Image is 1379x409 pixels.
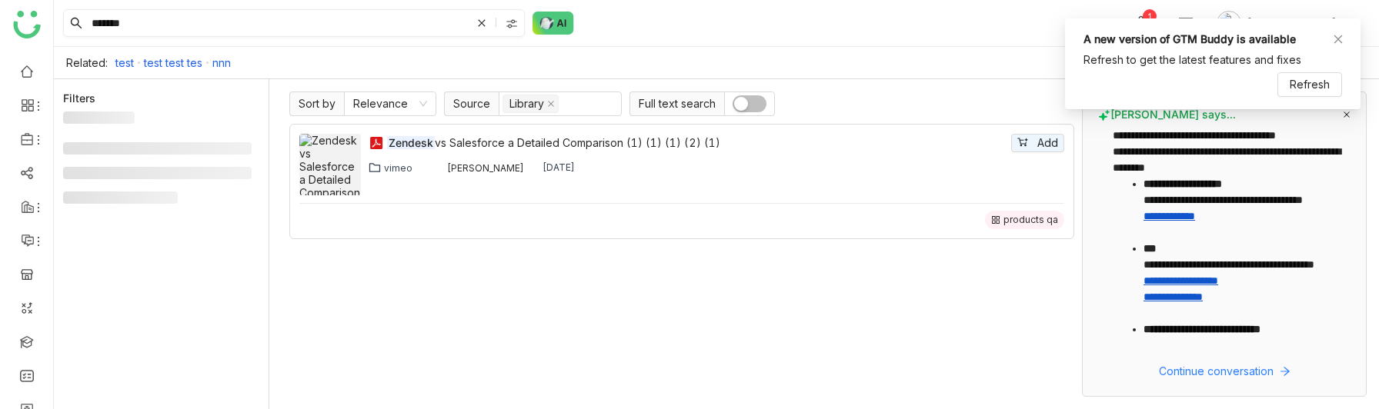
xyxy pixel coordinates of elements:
[1011,134,1064,152] button: Add
[506,18,518,30] img: search-type.svg
[1003,214,1058,226] div: products qa
[13,11,41,38] img: logo
[387,136,435,149] em: Zendesk
[509,95,544,112] div: Library
[1098,362,1351,381] button: Continue conversation
[1290,76,1330,93] span: Refresh
[533,12,574,35] img: ask-buddy-normal.svg
[543,161,575,174] div: [DATE]
[387,135,1008,151] a: Zendeskvs Salesforce a Detailed Comparison (1) (1) (1) (2) (1)
[1214,11,1361,35] button: [PERSON_NAME]
[1178,17,1194,32] img: help.svg
[1159,363,1274,380] span: Continue conversation
[1247,15,1336,32] span: [PERSON_NAME]
[299,134,361,225] img: Zendesk vs Salesforce a Detailed Comparison (1) (1) (1) (2) (1)
[1083,31,1296,48] div: A new version of GTM Buddy is available
[503,95,559,113] nz-select-item: Library
[447,162,524,174] div: [PERSON_NAME]
[629,91,724,116] span: Full text search
[384,162,412,174] div: vimeo
[369,135,384,151] img: pdf.svg
[431,161,443,174] img: 684a9b22de261c4b36a3d00f
[387,135,1008,151] div: vs Salesforce a Detailed Comparison (1) (1) (1) (2) (1)
[1217,11,1241,35] img: avatar
[1037,135,1058,151] span: Add
[1083,52,1301,68] div: Refresh to get the latest features and fixes
[1143,9,1157,23] div: 1
[1277,72,1342,97] button: Refresh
